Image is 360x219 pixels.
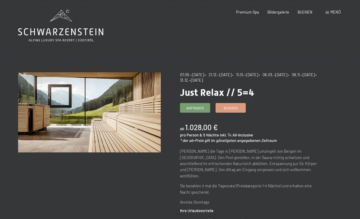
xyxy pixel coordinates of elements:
span: • 08.03.–[DATE] [259,72,287,77]
img: Just Relax // 5=4 [18,72,161,152]
span: Menü [330,10,341,14]
a: Premium Spa [236,10,259,14]
p: Anreise Sonntags [180,199,323,205]
span: Just Relax // 5=4 [180,87,254,98]
a: BUCHEN [298,10,312,14]
span: 5 Nächte [203,133,219,137]
a: Bildergalerie [267,10,289,14]
span: inkl. ¾ All-Inclusive [220,133,253,137]
span: pro Person & [180,133,202,137]
span: Buchen [224,105,238,111]
p: [PERSON_NAME] die Tage in [PERSON_NAME] umzingelt von Bergen im [GEOGRAPHIC_DATA]. Den Pool genie... [180,148,323,179]
a: Buchen [216,103,245,112]
span: • 13.12.–[DATE] [180,72,318,83]
span: 07.09.–[DATE] [180,72,204,77]
b: 1.028,00 € [185,123,218,132]
a: Anfragen [180,103,210,112]
span: • 11.01.–[DATE] [232,72,258,77]
em: * der ab-Preis gilt im günstigsten angegebenen Zeitraum [180,138,277,143]
span: ab [180,126,184,131]
span: • 08.11.–[DATE] [288,72,315,77]
span: • 21.12.–[DATE] [205,72,232,77]
p: Sie bezahlen 4 mal die Tagesrate (Preiskategorie 1-4 Nächte) und erhalten eine Nacht geschenkt. [180,183,323,195]
strong: Ihre Urlaubsvorteile [180,208,213,213]
span: Anfragen [186,105,204,111]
